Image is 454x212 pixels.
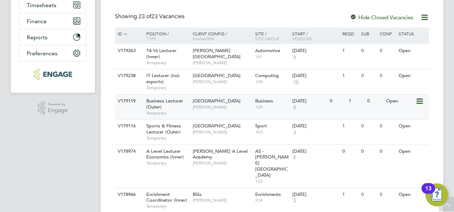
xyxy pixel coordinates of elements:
[359,69,378,82] div: 0
[116,69,141,82] div: V179238
[138,13,151,20] span: 23 of
[384,95,415,108] div: Open
[292,148,339,155] div: [DATE]
[378,145,397,158] div: 0
[116,44,141,57] div: V179263
[191,27,253,45] div: Client Config /
[328,95,347,108] div: 0
[146,47,177,60] span: 14-16 Lecturer (Inner)
[34,69,72,80] img: educationmattersgroup-logo-retina.png
[146,60,189,66] span: Temporary
[255,36,279,41] span: Site Group
[27,2,56,9] span: Timesheets
[193,148,248,160] span: [PERSON_NAME] A Level Academy
[397,145,428,158] div: Open
[378,120,397,133] div: 0
[116,188,141,201] div: V178966
[193,123,241,129] span: [GEOGRAPHIC_DATA]
[255,191,281,197] span: Enrichments
[116,95,141,108] div: V179119
[27,18,47,25] span: Finance
[115,13,186,20] div: Showing
[292,129,297,135] span: 4
[340,120,359,133] div: 1
[193,98,241,104] span: [GEOGRAPHIC_DATA]
[425,188,432,198] div: 13
[20,45,86,61] button: Preferences
[340,145,359,158] div: 0
[146,85,189,91] span: Temporary
[292,98,326,104] div: [DATE]
[193,160,252,166] span: [PERSON_NAME]
[193,129,252,135] span: [PERSON_NAME]
[193,36,214,41] span: Manager
[255,123,267,129] span: Sport
[291,27,340,45] div: Start /
[193,47,241,60] span: [PERSON_NAME][GEOGRAPHIC_DATA]
[340,69,359,82] div: 1
[193,104,252,110] span: [PERSON_NAME]
[255,197,289,203] span: 224
[255,129,289,135] span: 103
[255,54,289,60] span: 141
[146,203,189,209] span: Temporary
[397,188,428,201] div: Open
[292,192,339,198] div: [DATE]
[116,145,141,158] div: V178974
[20,29,86,45] button: Reports
[253,27,291,45] div: Site /
[292,54,297,60] span: 6
[141,27,191,45] div: Position /
[138,13,185,20] span: 23 Vacancies
[48,101,68,107] span: Powered by
[340,188,359,201] div: 1
[255,148,289,178] span: AS - [PERSON_NAME][GEOGRAPHIC_DATA]
[347,95,365,108] div: 1
[340,27,359,40] div: Reqd
[292,79,299,85] span: 16
[378,44,397,57] div: 0
[116,27,141,40] div: ID
[255,98,273,104] span: Business
[340,44,359,57] div: 1
[146,148,184,160] span: A Level Lecturer Economics (Inner)
[292,36,312,41] span: Vendors
[193,60,252,66] span: [PERSON_NAME]
[292,73,339,79] div: [DATE]
[146,72,180,85] span: IT Lecturer (incl. esports)
[397,27,428,40] div: Status
[27,34,47,41] span: Reports
[378,69,397,82] div: 0
[193,72,241,79] span: [GEOGRAPHIC_DATA]
[359,145,378,158] div: 0
[378,27,397,40] div: Conf
[48,107,68,113] span: Engage
[146,36,156,41] span: Type
[146,123,181,135] span: Sports & Fitness Lecturer (Outer)
[292,104,297,110] span: 8
[146,160,189,166] span: Temporary
[255,79,289,85] span: 108
[350,14,413,21] label: Hide Closed Vacancies
[193,197,252,203] span: [PERSON_NAME]
[292,197,297,203] span: 5
[359,44,378,57] div: 0
[359,120,378,133] div: 0
[397,69,428,82] div: Open
[146,191,187,203] span: Enrichment Coordinator (Inner)
[359,27,378,40] div: Sub
[397,120,428,133] div: Open
[146,110,189,116] span: Temporary
[378,188,397,201] div: 0
[38,101,68,115] a: Powered byEngage
[193,79,252,85] span: [PERSON_NAME]
[146,135,189,141] span: Temporary
[146,98,183,110] span: Business Lecturer (Outer)
[292,123,339,129] div: [DATE]
[255,72,279,79] span: Computing
[397,44,428,57] div: Open
[292,154,297,160] span: 8
[292,48,339,54] div: [DATE]
[116,120,141,133] div: V179116
[255,178,289,184] span: 122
